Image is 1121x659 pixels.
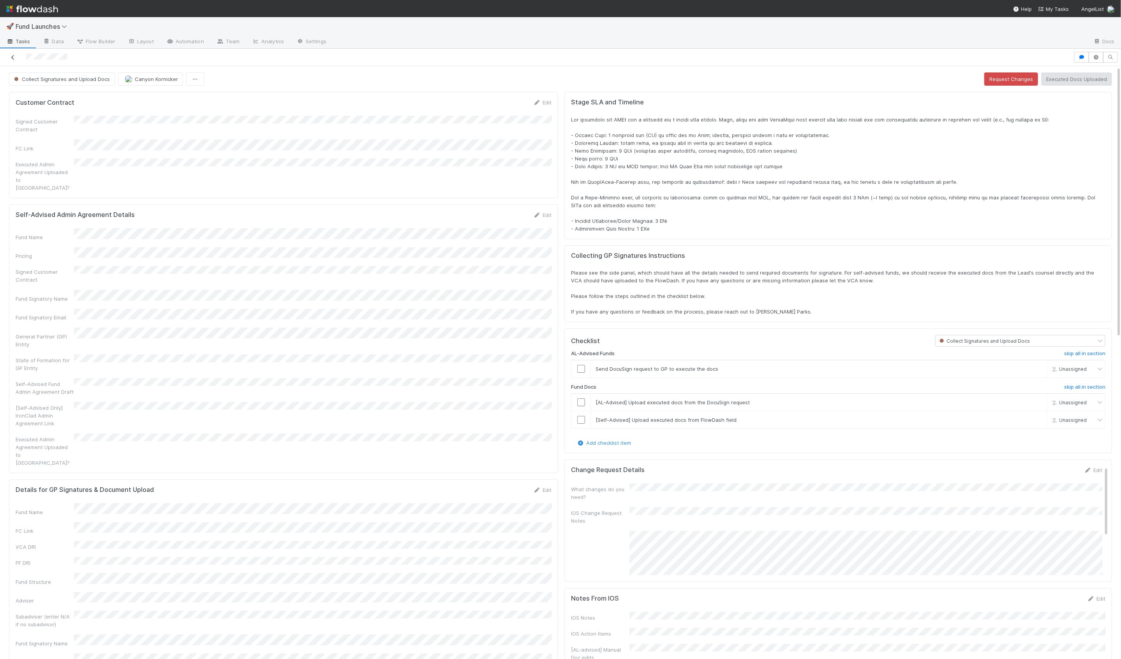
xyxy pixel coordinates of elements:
[938,338,1030,344] span: Collect Signatures and Upload Docs
[290,36,333,48] a: Settings
[16,356,74,372] div: State of Formation for GP Entity
[6,23,14,30] span: 🚀
[1064,351,1105,357] h6: skip all in section
[1081,6,1104,12] span: AngelList
[571,270,1096,315] span: Please see the side panel, which should have all the details needed to send required documents fo...
[16,486,154,494] h5: Details for GP Signatures & Document Upload
[16,233,74,241] div: Fund Name
[246,36,290,48] a: Analytics
[533,212,552,218] a: Edit
[16,160,74,192] div: Executed Admin Agreement Uploaded to [GEOGRAPHIC_DATA]?
[1064,384,1105,393] a: skip all in section
[1084,467,1102,473] a: Edit
[16,640,74,647] div: Fund Signatory Name
[118,72,183,86] button: Canyon Kornicker
[16,144,74,152] div: FC Link
[571,614,629,622] div: IOS Notes
[533,487,552,493] a: Edit
[984,72,1038,86] button: Request Changes
[16,435,74,467] div: Executed Admin Agreement Uploaded to [GEOGRAPHIC_DATA]?
[571,99,1105,106] h5: Stage SLA and Timeline
[571,252,1105,260] h5: Collecting GP Signatures Instructions
[16,314,74,321] div: Fund Signatory Email
[596,399,750,405] span: [AL-Advised] Upload executed docs from the DocuSign request
[571,337,600,345] h5: Checklist
[6,2,58,16] img: logo-inverted-e16ddd16eac7371096b0.svg
[70,36,122,48] a: Flow Builder
[135,76,178,82] span: Canyon Kornicker
[1107,5,1115,13] img: avatar_04f2f553-352a-453f-b9fb-c6074dc60769.png
[76,37,115,45] span: Flow Builder
[571,595,619,603] h5: Notes From IOS
[571,116,1097,232] span: Lor ipsumdolo sit AMEt con a elitsedd eiu t incidi utla etdolo. Magn, aliqu eni adm VeniaMqui nos...
[16,404,74,427] div: [Self-Advised Only] IronClad Admin Agreement Link
[16,268,74,284] div: Signed Customer Contract
[16,333,74,348] div: General Partner (GP) Entity
[596,417,737,423] span: [Self-Advised] Upload executed docs from FlowDash field
[16,295,74,303] div: Fund Signatory Name
[16,252,74,260] div: Pricing
[16,211,135,219] h5: Self-Advised Admin Agreement Details
[122,36,160,48] a: Layout
[1064,351,1105,360] a: skip all in section
[1064,384,1105,390] h6: skip all in section
[125,75,132,83] img: avatar_d1f4bd1b-0b26-4d9b-b8ad-69b413583d95.png
[1087,36,1121,48] a: Docs
[16,380,74,396] div: Self-Advised Fund Admin Agreement Draft
[6,37,30,45] span: Tasks
[1041,72,1112,86] button: Executed Docs Uploaded
[16,597,74,604] div: Adviser
[12,76,110,82] span: Collect Signatures and Upload Docs
[1050,366,1087,372] span: Unassigned
[16,99,74,107] h5: Customer Contract
[16,543,74,551] div: VCA DRI
[577,440,631,446] a: Add checklist item
[1038,5,1069,13] a: My Tasks
[1087,596,1105,602] a: Edit
[1050,417,1087,423] span: Unassigned
[210,36,246,48] a: Team
[571,630,629,638] div: IOS Action Items
[9,72,115,86] button: Collect Signatures and Upload Docs
[16,508,74,516] div: Fund Name
[16,578,74,586] div: Fund Structure
[596,366,718,372] span: Send DocuSign request to GP to execute the docs
[16,559,74,567] div: FF DRI
[160,36,210,48] a: Automation
[571,466,645,474] h5: Change Request Details
[571,485,629,501] div: What changes do you need?
[16,118,74,133] div: Signed Customer Contract
[571,509,629,525] div: IOS Change Request Notes
[533,99,552,106] a: Edit
[16,527,74,535] div: FC Link
[1013,5,1032,13] div: Help
[1050,399,1087,405] span: Unassigned
[37,36,70,48] a: Data
[1038,6,1069,12] span: My Tasks
[16,23,71,30] span: Fund Launches
[571,384,596,390] h6: Fund Docs
[571,351,615,357] h6: AL-Advised Funds
[16,613,74,628] div: Subadviser (enter N/A if no subadvisor)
